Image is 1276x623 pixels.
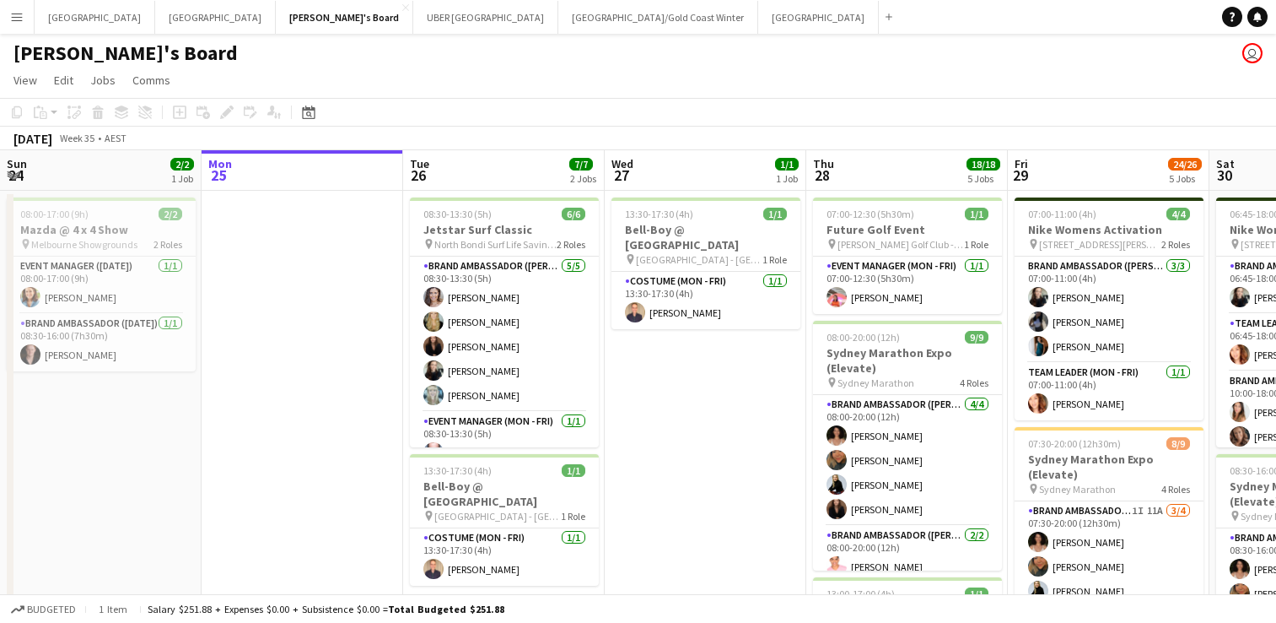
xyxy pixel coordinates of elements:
[557,238,585,251] span: 2 Roles
[1169,172,1201,185] div: 5 Jobs
[132,73,170,88] span: Comms
[1028,208,1096,220] span: 07:00-11:00 (4h)
[7,222,196,237] h3: Mazda @ 4 x 4 Show
[1015,363,1203,420] app-card-role: Team Leader (Mon - Fri)1/107:00-11:00 (4h)[PERSON_NAME]
[423,464,492,477] span: 13:30-17:30 (4h)
[410,528,599,586] app-card-role: Costume (Mon - Fri)1/113:30-17:30 (4h)[PERSON_NAME]
[562,464,585,477] span: 1/1
[964,238,988,251] span: 1 Role
[967,172,999,185] div: 5 Jobs
[965,331,988,344] span: 9/9
[126,69,177,91] a: Comms
[611,198,800,329] app-job-card: 13:30-17:30 (4h)1/1Bell-Boy @ [GEOGRAPHIC_DATA] [GEOGRAPHIC_DATA] - [GEOGRAPHIC_DATA]1 RoleCostum...
[813,345,1002,376] h3: Sydney Marathon Expo (Elevate)
[562,208,585,220] span: 6/6
[148,603,504,615] div: Salary $251.88 + Expenses $0.00 + Subsistence $0.00 =
[206,165,232,185] span: 25
[813,156,834,171] span: Thu
[90,73,116,88] span: Jobs
[1214,165,1235,185] span: 30
[837,377,914,389] span: Sydney Marathon
[20,208,89,220] span: 08:00-17:00 (9h)
[813,222,1002,237] h3: Future Golf Event
[826,208,914,220] span: 07:00-12:30 (5h30m)
[56,132,98,144] span: Week 35
[1166,208,1190,220] span: 4/4
[776,172,798,185] div: 1 Job
[758,1,879,34] button: [GEOGRAPHIC_DATA]
[8,600,78,619] button: Budgeted
[965,588,988,600] span: 1/1
[813,526,1002,608] app-card-role: Brand Ambassador ([PERSON_NAME])2/208:00-20:00 (12h)[PERSON_NAME]
[625,208,693,220] span: 13:30-17:30 (4h)
[775,158,799,171] span: 1/1
[813,198,1002,314] app-job-card: 07:00-12:30 (5h30m)1/1Future Golf Event [PERSON_NAME] Golf Club - [GEOGRAPHIC_DATA]1 RoleEvent Ma...
[1161,238,1190,251] span: 2 Roles
[837,238,964,251] span: [PERSON_NAME] Golf Club - [GEOGRAPHIC_DATA]
[31,238,137,251] span: Melbourne Showgrounds
[410,257,599,412] app-card-role: Brand Ambassador ([PERSON_NAME])5/508:30-13:30 (5h)[PERSON_NAME][PERSON_NAME][PERSON_NAME][PERSON...
[155,1,276,34] button: [GEOGRAPHIC_DATA]
[388,603,504,615] span: Total Budgeted $251.88
[813,257,1002,314] app-card-role: Event Manager (Mon - Fri)1/107:00-12:30 (5h30m)[PERSON_NAME]
[810,165,834,185] span: 28
[434,510,561,523] span: [GEOGRAPHIC_DATA] - [GEOGRAPHIC_DATA]
[561,510,585,523] span: 1 Role
[636,253,762,266] span: [GEOGRAPHIC_DATA] - [GEOGRAPHIC_DATA]
[1039,483,1116,496] span: Sydney Marathon
[1216,156,1235,171] span: Sat
[83,69,122,91] a: Jobs
[410,412,599,469] app-card-role: Event Manager (Mon - Fri)1/108:30-13:30 (5h)[PERSON_NAME]
[1039,238,1161,251] span: [STREET_ADDRESS][PERSON_NAME]
[965,208,988,220] span: 1/1
[93,603,133,615] span: 1 item
[570,172,596,185] div: 2 Jobs
[1015,222,1203,237] h3: Nike Womens Activation
[4,165,27,185] span: 24
[1242,43,1263,63] app-user-avatar: Tennille Moore
[611,156,633,171] span: Wed
[762,253,787,266] span: 1 Role
[966,158,1000,171] span: 18/18
[813,321,1002,571] app-job-card: 08:00-20:00 (12h)9/9Sydney Marathon Expo (Elevate) Sydney Marathon4 RolesBrand Ambassador ([PERSO...
[434,238,557,251] span: North Bondi Surf Life Saving Club
[171,172,193,185] div: 1 Job
[826,331,900,344] span: 08:00-20:00 (12h)
[611,222,800,252] h3: Bell-Boy @ [GEOGRAPHIC_DATA]
[569,158,593,171] span: 7/7
[13,130,52,147] div: [DATE]
[1015,257,1203,363] app-card-role: Brand Ambassador ([PERSON_NAME])3/307:00-11:00 (4h)[PERSON_NAME][PERSON_NAME][PERSON_NAME]
[609,165,633,185] span: 27
[7,314,196,371] app-card-role: Brand Ambassador ([DATE])1/108:30-16:00 (7h30m)[PERSON_NAME]
[7,69,44,91] a: View
[153,238,182,251] span: 2 Roles
[208,156,232,171] span: Mon
[1012,165,1028,185] span: 29
[410,198,599,447] app-job-card: 08:30-13:30 (5h)6/6Jetstar Surf Classic North Bondi Surf Life Saving Club2 RolesBrand Ambassador ...
[960,377,988,389] span: 4 Roles
[1015,452,1203,482] h3: Sydney Marathon Expo (Elevate)
[7,156,27,171] span: Sun
[410,454,599,586] app-job-card: 13:30-17:30 (4h)1/1Bell-Boy @ [GEOGRAPHIC_DATA] [GEOGRAPHIC_DATA] - [GEOGRAPHIC_DATA]1 RoleCostum...
[276,1,413,34] button: [PERSON_NAME]'s Board
[7,257,196,314] app-card-role: Event Manager ([DATE])1/108:00-17:00 (9h)[PERSON_NAME]
[7,198,196,371] app-job-card: 08:00-17:00 (9h)2/2Mazda @ 4 x 4 Show Melbourne Showgrounds2 RolesEvent Manager ([DATE])1/108:00-...
[1015,198,1203,420] app-job-card: 07:00-11:00 (4h)4/4Nike Womens Activation [STREET_ADDRESS][PERSON_NAME]2 RolesBrand Ambassador ([...
[407,165,429,185] span: 26
[105,132,127,144] div: AEST
[47,69,80,91] a: Edit
[1028,437,1121,450] span: 07:30-20:00 (12h30m)
[558,1,758,34] button: [GEOGRAPHIC_DATA]/Gold Coast Winter
[413,1,558,34] button: UBER [GEOGRAPHIC_DATA]
[170,158,194,171] span: 2/2
[410,222,599,237] h3: Jetstar Surf Classic
[1166,437,1190,450] span: 8/9
[13,73,37,88] span: View
[1168,158,1202,171] span: 24/26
